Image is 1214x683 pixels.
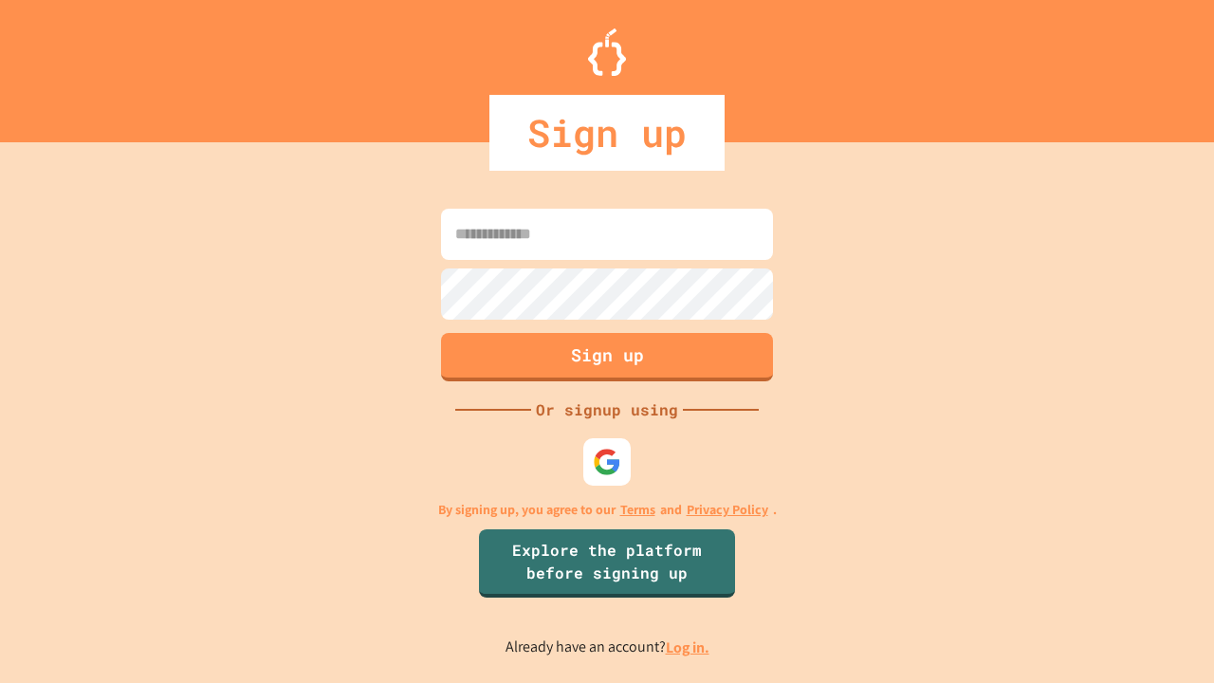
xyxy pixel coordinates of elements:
[687,500,768,520] a: Privacy Policy
[441,333,773,381] button: Sign up
[489,95,725,171] div: Sign up
[438,500,777,520] p: By signing up, you agree to our and .
[506,636,709,659] p: Already have an account?
[531,398,683,421] div: Or signup using
[588,28,626,76] img: Logo.svg
[620,500,655,520] a: Terms
[666,637,709,657] a: Log in.
[593,448,621,476] img: google-icon.svg
[479,529,735,598] a: Explore the platform before signing up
